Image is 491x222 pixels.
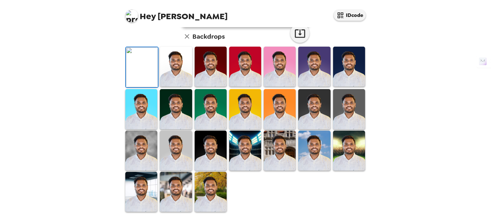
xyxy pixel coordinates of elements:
[140,11,156,22] span: Hey
[126,47,158,87] img: Original
[192,31,225,42] h6: Backdrops
[334,10,366,21] button: IDcode
[125,6,228,21] span: [PERSON_NAME]
[125,10,138,22] img: profile pic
